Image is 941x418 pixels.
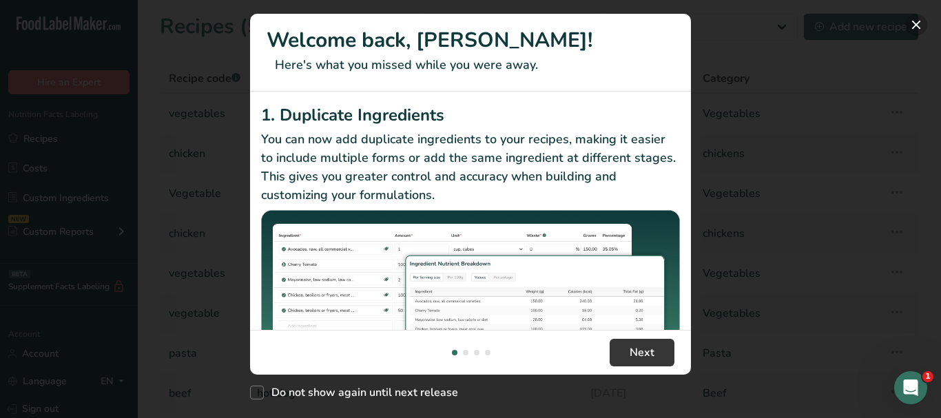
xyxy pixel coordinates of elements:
[267,56,674,74] p: Here's what you missed while you were away.
[267,25,674,56] h1: Welcome back, [PERSON_NAME]!
[922,371,933,382] span: 1
[261,103,680,127] h2: 1. Duplicate Ingredients
[610,339,674,366] button: Next
[630,344,654,361] span: Next
[261,210,680,366] img: Duplicate Ingredients
[261,130,680,205] p: You can now add duplicate ingredients to your recipes, making it easier to include multiple forms...
[894,371,927,404] iframe: Intercom live chat
[264,386,458,399] span: Do not show again until next release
